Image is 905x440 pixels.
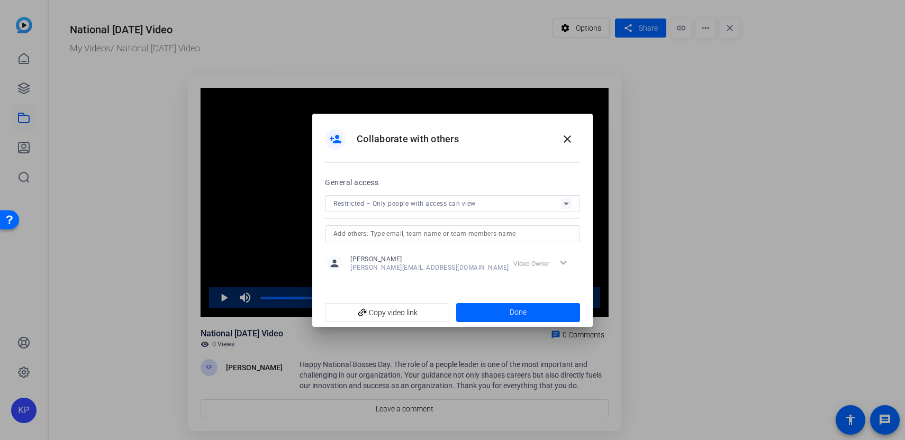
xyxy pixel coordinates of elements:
button: Done [456,303,581,322]
button: Copy video link [325,303,449,322]
input: Add others: Type email, team name or team members name [333,227,572,240]
span: [PERSON_NAME][EMAIL_ADDRESS][DOMAIN_NAME] [350,263,509,272]
span: [PERSON_NAME] [350,255,509,263]
h2: General access [325,176,378,189]
mat-icon: add_link [354,304,372,322]
mat-icon: person [327,255,342,271]
span: Restricted – Only people with access can view [333,200,476,207]
span: Done [510,307,527,318]
mat-icon: person_add [329,133,342,145]
span: Copy video link [333,302,441,323]
mat-icon: close [561,133,574,145]
h1: Collaborate with others [357,133,459,145]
